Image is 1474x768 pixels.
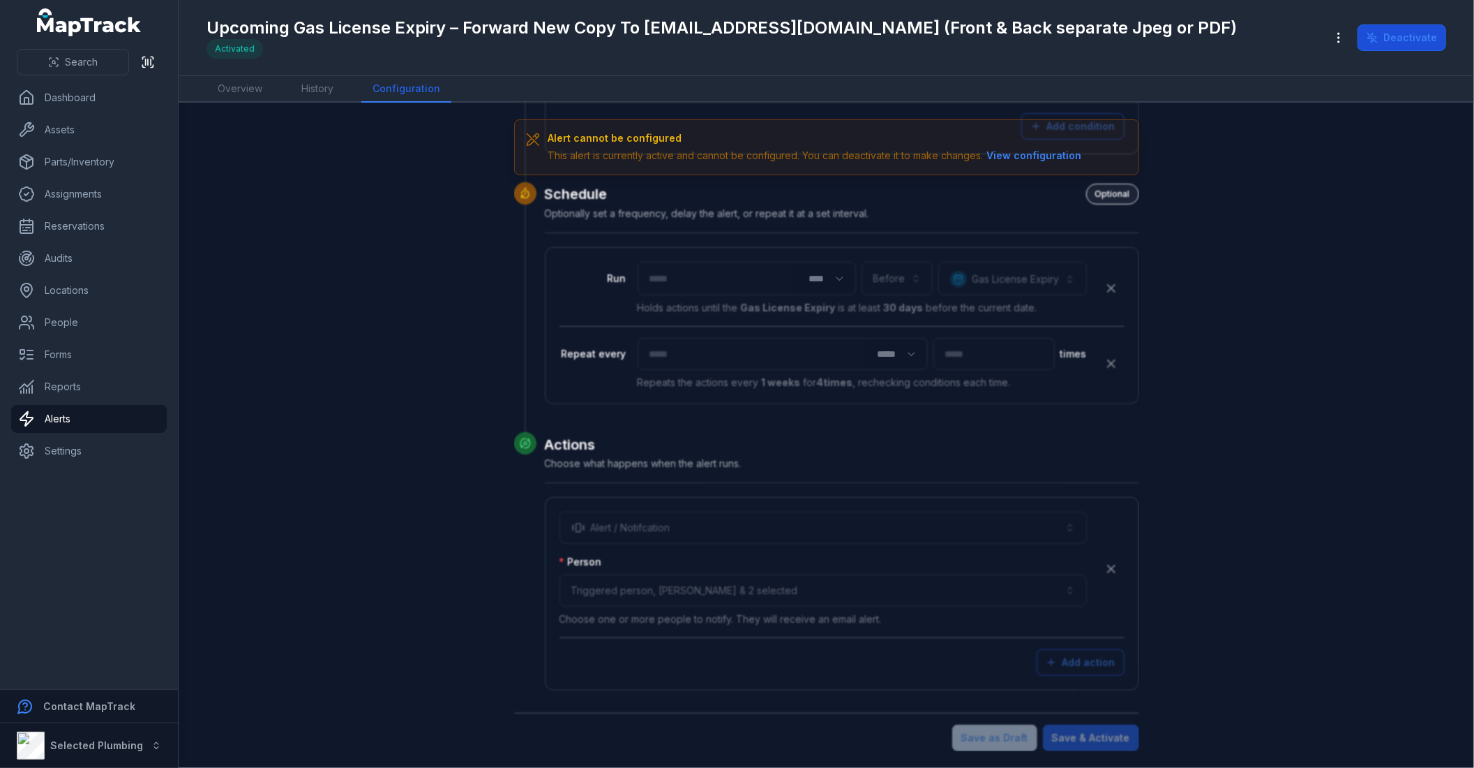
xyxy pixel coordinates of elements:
a: MapTrack [37,8,142,36]
a: People [11,309,167,337]
a: Overview [206,76,273,103]
a: Forms [11,341,167,369]
a: Alerts [11,405,167,433]
a: History [290,76,345,103]
button: Deactivate [1358,24,1446,51]
a: Configuration [361,76,451,103]
a: Assets [11,116,167,144]
h1: Upcoming Gas License Expiry – Forward New Copy To [EMAIL_ADDRESS][DOMAIN_NAME] (Front & Back sepa... [206,17,1237,39]
div: Activated [206,39,263,59]
button: Search [17,49,129,75]
button: View configuration [984,148,1085,163]
span: Search [65,55,98,69]
a: Reservations [11,212,167,240]
a: Assignments [11,180,167,208]
h3: Alert cannot be configured [548,131,1085,145]
a: Audits [11,244,167,272]
strong: Contact MapTrack [43,700,135,712]
a: Dashboard [11,84,167,112]
a: Reports [11,373,167,401]
a: Parts/Inventory [11,148,167,176]
strong: Selected Plumbing [50,739,143,751]
div: This alert is currently active and cannot be configured. You can deactivate it to make changes. [548,148,1085,163]
a: Settings [11,437,167,465]
a: Locations [11,276,167,304]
